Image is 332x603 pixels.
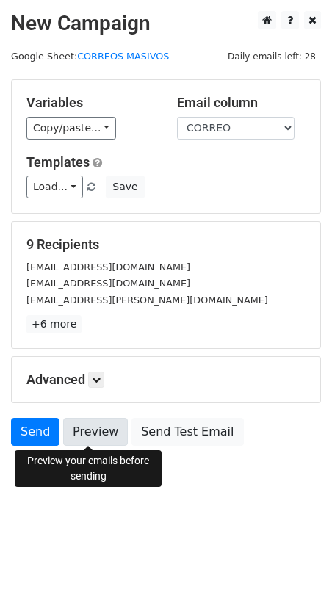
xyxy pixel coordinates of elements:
[26,315,82,333] a: +6 more
[26,236,306,253] h5: 9 Recipients
[177,95,306,111] h5: Email column
[259,532,332,603] iframe: Chat Widget
[26,117,116,140] a: Copy/paste...
[26,176,83,198] a: Load...
[26,278,190,289] small: [EMAIL_ADDRESS][DOMAIN_NAME]
[11,418,59,446] a: Send
[26,295,268,306] small: [EMAIL_ADDRESS][PERSON_NAME][DOMAIN_NAME]
[11,11,321,36] h2: New Campaign
[15,450,162,487] div: Preview your emails before sending
[259,532,332,603] div: Widget de chat
[26,372,306,388] h5: Advanced
[26,95,155,111] h5: Variables
[223,48,321,65] span: Daily emails left: 28
[26,154,90,170] a: Templates
[77,51,169,62] a: CORREOS MASIVOS
[131,418,243,446] a: Send Test Email
[63,418,128,446] a: Preview
[223,51,321,62] a: Daily emails left: 28
[26,261,190,272] small: [EMAIL_ADDRESS][DOMAIN_NAME]
[106,176,144,198] button: Save
[11,51,169,62] small: Google Sheet:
